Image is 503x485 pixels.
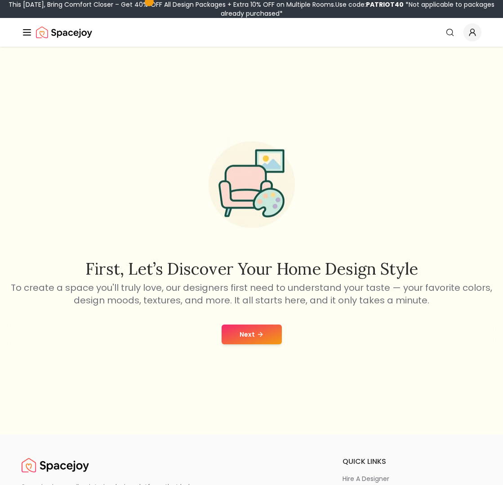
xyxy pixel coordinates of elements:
[343,456,481,467] h6: quick links
[22,456,89,474] img: Spacejoy Logo
[7,281,496,307] p: To create a space you'll truly love, our designers first need to understand your taste — your fav...
[222,325,282,344] button: Next
[22,456,89,474] a: Spacejoy
[343,474,389,483] p: hire a designer
[343,474,481,483] a: hire a designer
[36,23,92,41] img: Spacejoy Logo
[36,23,92,41] a: Spacejoy
[22,18,481,47] nav: Global
[7,260,496,278] h2: First, let’s discover your home design style
[194,127,309,242] img: Start Style Quiz Illustration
